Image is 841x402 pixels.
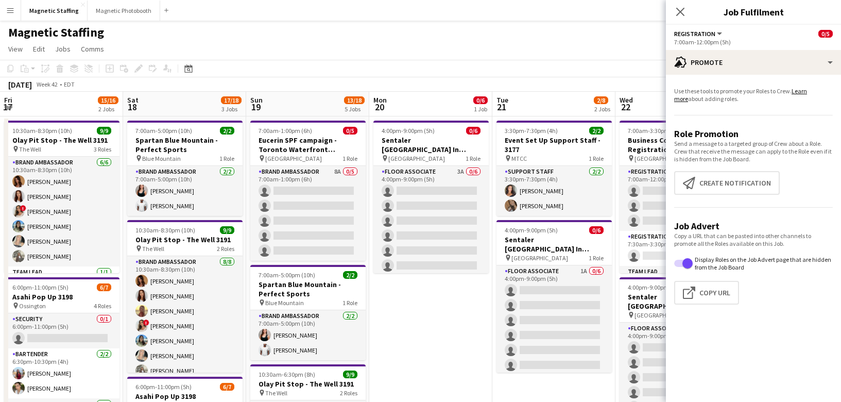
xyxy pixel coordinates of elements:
app-card-role: Team Lead1/1 [4,266,119,301]
span: 2/2 [220,127,234,135]
div: 7:00am-5:00pm (10h)2/2Spartan Blue Mountain - Perfect Sports Blue Mountain1 RoleBrand Ambassador2... [250,265,366,360]
span: 10:30am-6:30pm (8h) [259,371,315,378]
span: Sun [250,95,263,105]
span: 0/6 [589,226,604,234]
app-card-role: Bartender2/26:30pm-10:30pm (4h)[PERSON_NAME][PERSON_NAME] [4,348,119,398]
app-job-card: 7:00am-5:00pm (10h)2/2Spartan Blue Mountain - Perfect Sports Blue Mountain1 RoleBrand Ambassador2... [127,121,243,216]
span: 1 Role [342,155,357,162]
span: 18 [126,101,139,113]
app-job-card: 7:00am-3:30pm (8h30m)0/5Business Conference - Registration Staff [GEOGRAPHIC_DATA]3 RolesRegistra... [620,121,735,273]
span: View [8,44,23,54]
span: 17/18 [221,96,242,104]
a: Edit [29,42,49,56]
span: Ossington [19,302,46,310]
div: 7:00am-12:00pm (5h) [674,38,833,46]
span: ! [20,205,26,211]
span: 1 Role [589,155,604,162]
h3: Eucerin SPF campaign - Toronto Waterfront Marathon 3651 [250,136,366,154]
app-card-role: Brand Ambassador2/27:00am-5:00pm (10h)[PERSON_NAME][PERSON_NAME] [127,166,243,216]
span: 7:00am-5:00pm (10h) [259,271,315,279]
span: Week 42 [34,80,60,88]
span: 10:30am-8:30pm (10h) [12,127,72,135]
app-card-role: Brand Ambassador8/810:30am-8:30pm (10h)[PERSON_NAME][PERSON_NAME][PERSON_NAME]![PERSON_NAME][PERS... [127,256,243,396]
app-job-card: 10:30am-8:30pm (10h)9/9Olay Pit Stop - The Well 3191 The Well2 RolesBrand Ambassador8/810:30am-8:... [127,220,243,373]
div: 4:00pm-9:00pm (5h)0/6Sentaler [GEOGRAPHIC_DATA] In Person Training [GEOGRAPHIC_DATA]1 RoleFloor A... [496,220,612,373]
span: Wed [620,95,633,105]
span: Blue Mountain [265,299,304,307]
div: EDT [64,80,75,88]
h3: Olay Pit Stop - The Well 3191 [250,379,366,389]
a: Jobs [51,42,75,56]
span: Fri [4,95,12,105]
span: The Well [265,389,287,397]
app-job-card: 7:00am-1:00pm (6h)0/5Eucerin SPF campaign - Toronto Waterfront Marathon 3651 [GEOGRAPHIC_DATA]1 R... [250,121,366,261]
h1: Magnetic Staffing [8,25,104,40]
h3: Role Promotion [674,128,833,140]
app-card-role: Registration4A0/37:00am-12:00pm (5h) [620,166,735,231]
h3: Job Fulfilment [666,5,841,19]
div: 3:30pm-7:30pm (4h)2/2Event Set Up Support Staff - 3177 MTCC1 RoleSupport Staff2/23:30pm-7:30pm (4... [496,121,612,216]
span: 2 Roles [340,389,357,397]
span: 0/6 [466,127,480,135]
span: 2 Roles [217,245,234,253]
span: 3:30pm-7:30pm (4h) [505,127,558,135]
span: 2/2 [343,271,357,279]
span: Blue Mountain [142,155,181,162]
span: 3 Roles [94,145,111,153]
span: 19 [249,101,263,113]
span: [GEOGRAPHIC_DATA] [634,311,691,319]
span: Comms [81,44,104,54]
button: Magnetic Photobooth [88,1,160,21]
span: 22 [618,101,633,113]
h3: Spartan Blue Mountain - Perfect Sports [250,280,366,298]
app-card-role: Security0/16:00pm-11:00pm (5h) [4,313,119,348]
span: MTCC [511,155,527,162]
span: 21 [495,101,508,113]
span: Sat [127,95,139,105]
div: 1 Job [474,105,487,113]
app-card-role: Team Lead4A0/1 [620,266,735,301]
span: Registration [674,30,715,38]
span: [GEOGRAPHIC_DATA] [388,155,445,162]
h3: Event Set Up Support Staff - 3177 [496,136,612,154]
app-job-card: 4:00pm-9:00pm (5h)0/6Sentaler [GEOGRAPHIC_DATA] In Person Training [GEOGRAPHIC_DATA]1 RoleFloor A... [373,121,489,273]
div: 5 Jobs [345,105,364,113]
h3: Asahi Pop Up 3198 [127,392,243,401]
div: Promote [666,50,841,75]
span: Tue [496,95,508,105]
span: [GEOGRAPHIC_DATA] [634,155,691,162]
h3: Asahi Pop Up 3198 [4,292,119,301]
h3: Olay Pit Stop - The Well 3191 [127,235,243,244]
label: Display Roles on the Job Advert page that are hidden from the Job Board [693,256,833,271]
span: Edit [33,44,45,54]
span: Mon [373,95,387,105]
div: [DATE] [8,79,32,90]
span: 10:30am-8:30pm (10h) [135,226,195,234]
p: Use these tools to promote your Roles to Crew. about adding roles. [674,87,833,103]
span: ! [143,320,149,326]
span: 0/5 [818,30,833,38]
span: 9/9 [97,127,111,135]
span: 6:00pm-11:00pm (5h) [12,283,68,291]
app-card-role: Brand Ambassador8A0/57:00am-1:00pm (6h) [250,166,366,261]
span: 0/6 [473,96,488,104]
div: 2 Jobs [594,105,610,113]
app-card-role: Brand Ambassador2/27:00am-5:00pm (10h)[PERSON_NAME][PERSON_NAME] [250,310,366,360]
span: 13/18 [344,96,365,104]
span: 2/2 [589,127,604,135]
button: Create notification [674,171,780,195]
span: 1 Role [466,155,480,162]
span: 7:00am-1:00pm (6h) [259,127,312,135]
span: 6/7 [97,283,111,291]
app-job-card: 10:30am-8:30pm (10h)9/9Olay Pit Stop - The Well 3191 The Well3 RolesBrand Ambassador6/610:30am-8:... [4,121,119,273]
app-card-role: Brand Ambassador6/610:30am-8:30pm (10h)[PERSON_NAME][PERSON_NAME]![PERSON_NAME][PERSON_NAME][PERS... [4,157,119,266]
app-card-role: Floor Associate3A0/64:00pm-9:00pm (5h) [373,166,489,276]
button: Copy Url [674,281,739,305]
span: 4:00pm-9:00pm (5h) [382,127,435,135]
span: 17 [3,101,12,113]
h3: Spartan Blue Mountain - Perfect Sports [127,136,243,154]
